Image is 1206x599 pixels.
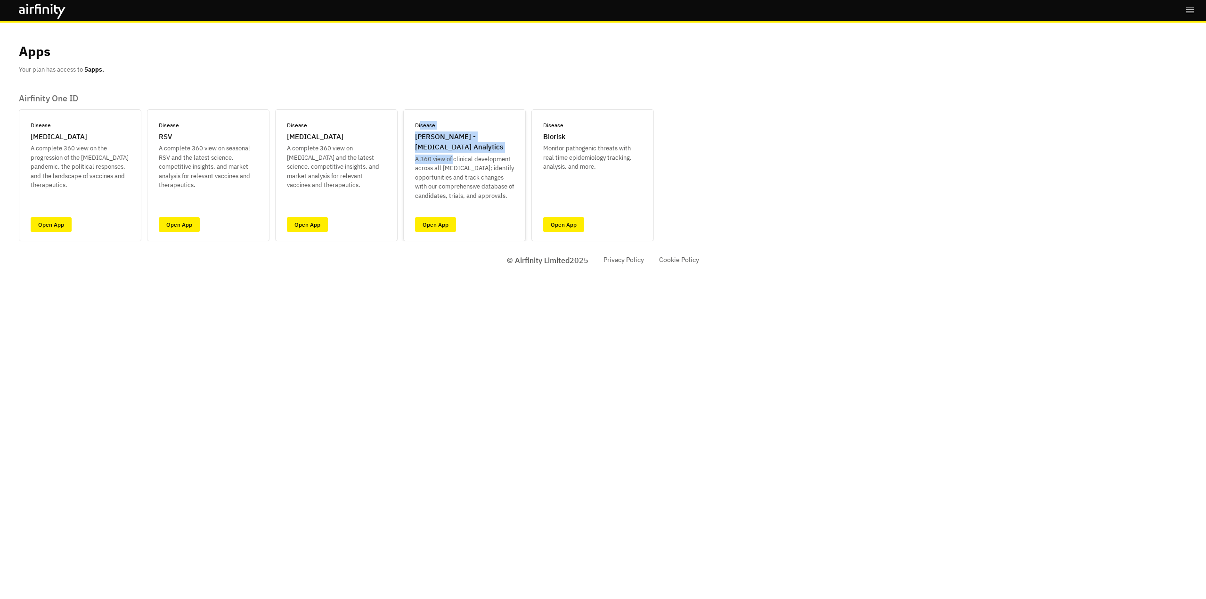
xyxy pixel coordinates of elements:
p: A complete 360 view on the progression of the [MEDICAL_DATA] pandemic, the political responses, a... [31,144,130,190]
p: A complete 360 view on [MEDICAL_DATA] and the latest science, competitive insights, and market an... [287,144,386,190]
p: Airfinity One ID [19,93,654,104]
p: Disease [543,121,563,130]
p: © Airfinity Limited 2025 [507,254,588,266]
p: Disease [415,121,435,130]
p: [MEDICAL_DATA] [287,131,343,142]
a: Cookie Policy [659,255,699,265]
a: Open App [31,217,72,232]
p: [MEDICAL_DATA] [31,131,87,142]
p: Biorisk [543,131,565,142]
a: Open App [159,217,200,232]
p: Your plan has access to [19,65,104,74]
p: A complete 360 view on seasonal RSV and the latest science, competitive insights, and market anal... [159,144,258,190]
a: Open App [543,217,584,232]
p: Disease [287,121,307,130]
p: Monitor pathogenic threats with real time epidemiology tracking, analysis, and more. [543,144,642,172]
b: 5 apps. [84,66,104,74]
p: [PERSON_NAME] - [MEDICAL_DATA] Analytics [415,131,514,153]
p: Disease [159,121,179,130]
a: Open App [415,217,456,232]
p: Apps [19,41,50,61]
p: RSV [159,131,172,142]
a: Privacy Policy [603,255,644,265]
a: Open App [287,217,328,232]
p: A 360 view of clinical development across all [MEDICAL_DATA]; identify opportunities and track ch... [415,155,514,201]
p: Disease [31,121,51,130]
